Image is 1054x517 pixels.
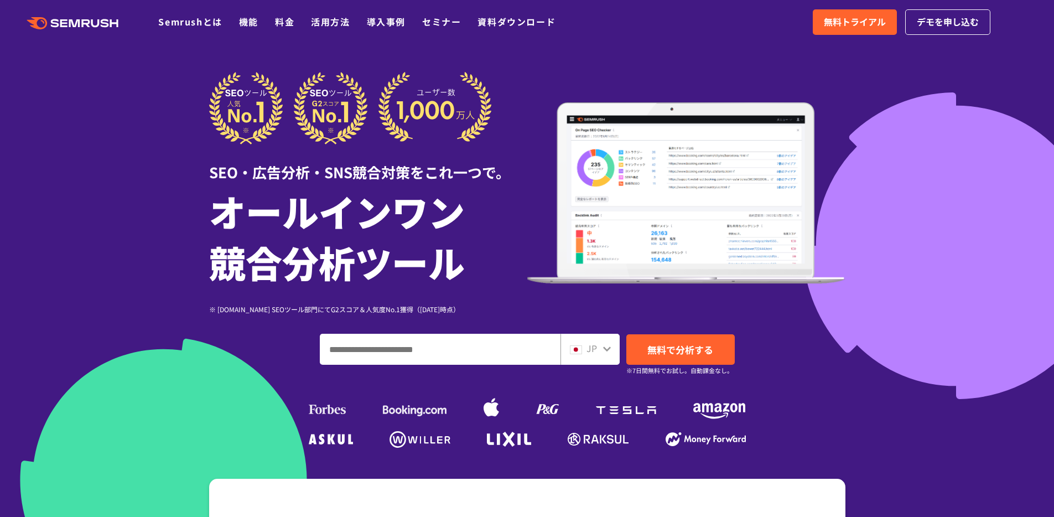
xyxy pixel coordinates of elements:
[209,185,527,287] h1: オールインワン 競合分析ツール
[647,343,713,356] span: 無料で分析する
[367,15,406,28] a: 導入事例
[158,15,222,28] a: Semrushとは
[275,15,294,28] a: 料金
[917,15,979,29] span: デモを申し込む
[209,144,527,183] div: SEO・広告分析・SNS競合対策をこれ一つで。
[477,15,555,28] a: 資料ダウンロード
[320,334,560,364] input: ドメイン、キーワードまたはURLを入力してください
[626,365,733,376] small: ※7日間無料でお試し。自動課金なし。
[813,9,897,35] a: 無料トライアル
[824,15,886,29] span: 無料トライアル
[586,342,597,355] span: JP
[239,15,258,28] a: 機能
[422,15,461,28] a: セミナー
[905,9,990,35] a: デモを申し込む
[311,15,350,28] a: 活用方法
[626,334,735,365] a: 無料で分析する
[209,304,527,314] div: ※ [DOMAIN_NAME] SEOツール部門にてG2スコア＆人気度No.1獲得（[DATE]時点）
